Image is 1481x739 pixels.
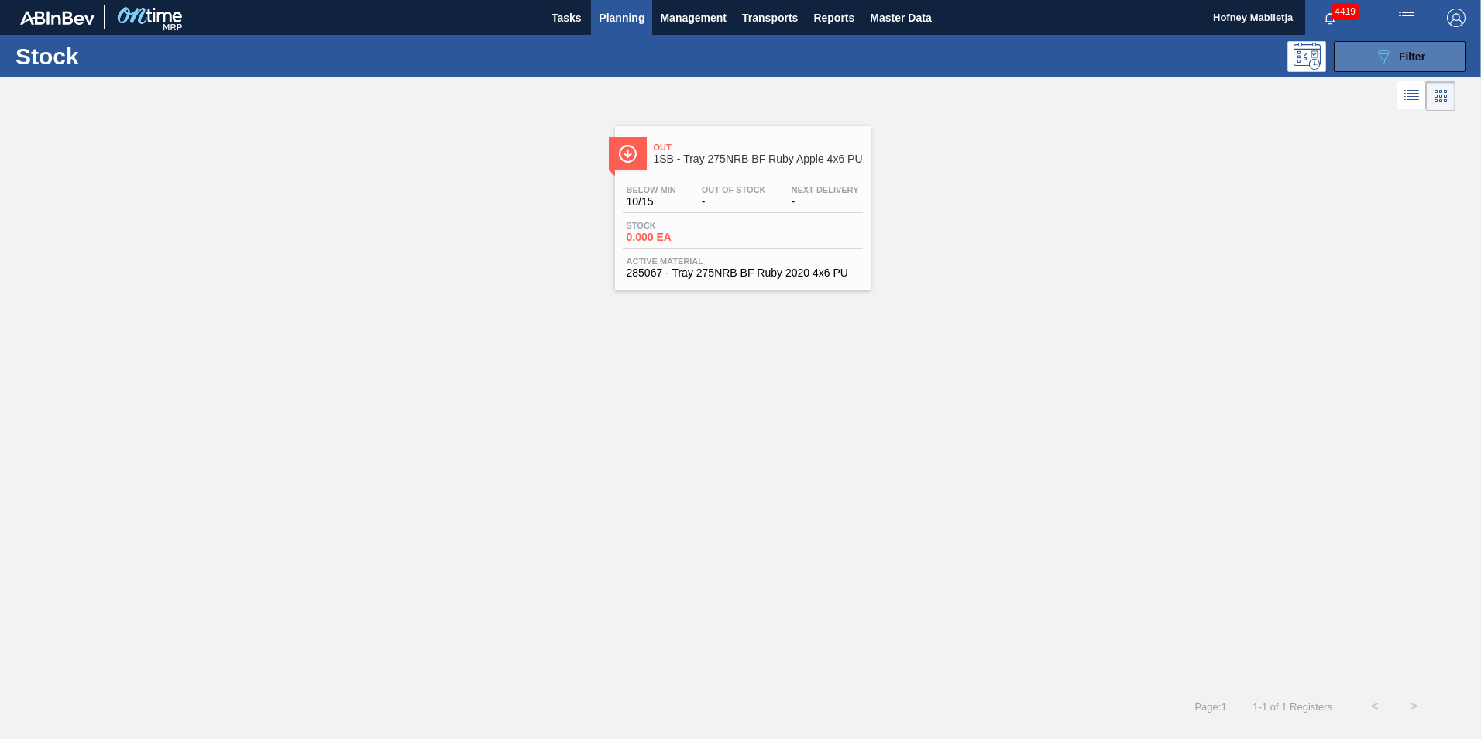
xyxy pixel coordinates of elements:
[599,9,644,27] span: Planning
[627,256,859,266] span: Active Material
[1250,701,1332,713] span: 1 - 1 of 1 Registers
[654,153,863,165] span: 1SB - Tray 275NRB BF Ruby Apple 4x6 PU
[1194,701,1226,713] span: Page : 1
[627,232,735,243] span: 0.000 EA
[813,9,854,27] span: Reports
[1334,41,1466,72] button: Filter
[1426,81,1455,111] div: Card Vision
[1394,687,1433,726] button: >
[870,9,931,27] span: Master Data
[1397,81,1426,111] div: List Vision
[702,185,766,194] span: Out Of Stock
[627,267,859,279] span: 285067 - Tray 275NRB BF Ruby 2020 4x6 PU
[1447,9,1466,27] img: Logout
[1305,7,1355,29] button: Notifications
[20,11,94,25] img: TNhmsLtSVTkK8tSr43FrP2fwEKptu5GPRR3wAAAABJRU5ErkJggg==
[702,196,766,208] span: -
[15,47,247,65] h1: Stock
[1287,41,1326,72] div: Programming: no user selected
[627,221,735,230] span: Stock
[618,144,637,163] img: Ícone
[1399,50,1425,63] span: Filter
[792,185,859,194] span: Next Delivery
[1397,9,1416,27] img: userActions
[792,196,859,208] span: -
[742,9,798,27] span: Transports
[660,9,727,27] span: Management
[549,9,583,27] span: Tasks
[627,196,676,208] span: 10/15
[1332,3,1359,20] span: 4419
[603,115,878,290] a: ÍconeOut1SB - Tray 275NRB BF Ruby Apple 4x6 PUBelow Min10/15Out Of Stock-Next Delivery-Stock0.000...
[654,143,863,152] span: Out
[627,185,676,194] span: Below Min
[1356,687,1394,726] button: <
